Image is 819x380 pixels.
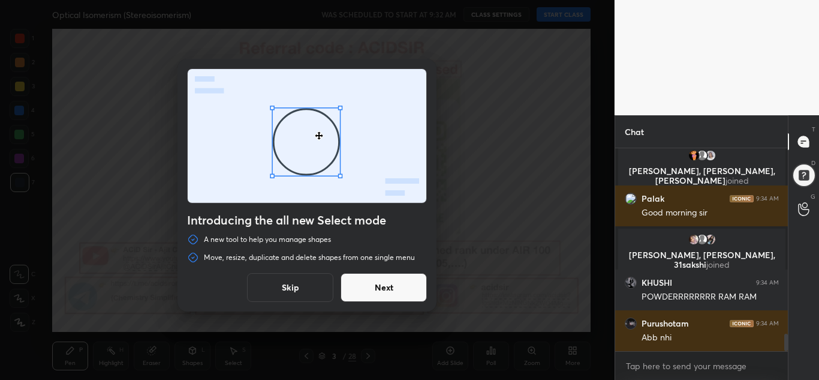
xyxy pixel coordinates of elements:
button: Next [341,273,427,302]
div: 9:34 AM [756,320,779,327]
p: Chat [615,116,654,148]
div: POWDERRRRRRRR RAM RAM [642,291,779,303]
p: D [811,158,815,167]
img: df4e2046722e4040833dab6ea31c54b4.jpg [687,149,699,161]
div: grid [615,148,788,351]
p: G [811,192,815,201]
img: e8bfef8ad1194e1f83a0b56a7fae690c.jpg [704,149,716,161]
h6: KHUSHI [642,277,672,288]
h6: Palak [642,193,664,204]
img: iconic-dark.1390631f.png [730,320,754,327]
img: 61a7abd34e854017aefc470322587aa1.jpg [625,318,637,330]
img: default.png [695,149,707,161]
p: [PERSON_NAME], [PERSON_NAME], [PERSON_NAME] [625,166,778,185]
img: default.png [695,234,707,246]
img: iconic-dark.1390631f.png [730,195,754,202]
div: animation [188,69,426,205]
span: joined [706,259,730,270]
div: Good morning sir [642,207,779,219]
div: 9:34 AM [756,279,779,286]
button: Skip [247,273,333,302]
span: joined [725,175,748,186]
img: 3 [625,193,637,205]
img: 6586eb1c86254d31b6e4d659eeb1dd60.jpg [625,277,637,289]
p: [PERSON_NAME], [PERSON_NAME], 31sakshi [625,250,778,270]
h6: Purushotam [642,318,689,329]
p: T [812,125,815,134]
img: 18ab4ceed6ac489dbc5f936836630a33.jpg [687,234,699,246]
h4: Introducing the all new Select mode [187,213,427,228]
img: 065a01b48e9e4971b130b529b8f3b465.jpg [704,234,716,246]
p: A new tool to help you manage shapes [204,235,331,244]
div: Abb nhi [642,332,779,344]
div: 9:34 AM [756,195,779,202]
p: Move, resize, duplicate and delete shapes from one single menu [204,253,415,262]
